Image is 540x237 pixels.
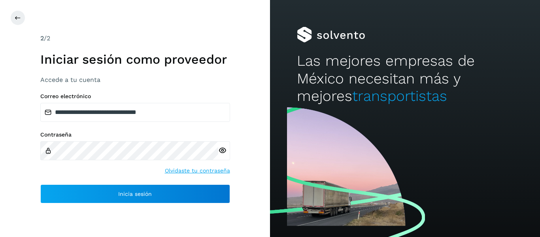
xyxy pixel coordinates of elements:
div: /2 [40,34,230,43]
h2: Las mejores empresas de México necesitan más y mejores [297,52,513,105]
h1: Iniciar sesión como proveedor [40,52,230,67]
button: Inicia sesión [40,184,230,203]
label: Correo electrónico [40,93,230,100]
label: Contraseña [40,131,230,138]
span: 2 [40,34,44,42]
span: transportistas [352,87,447,104]
a: Olvidaste tu contraseña [165,167,230,175]
h3: Accede a tu cuenta [40,76,230,83]
span: Inicia sesión [118,191,152,197]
